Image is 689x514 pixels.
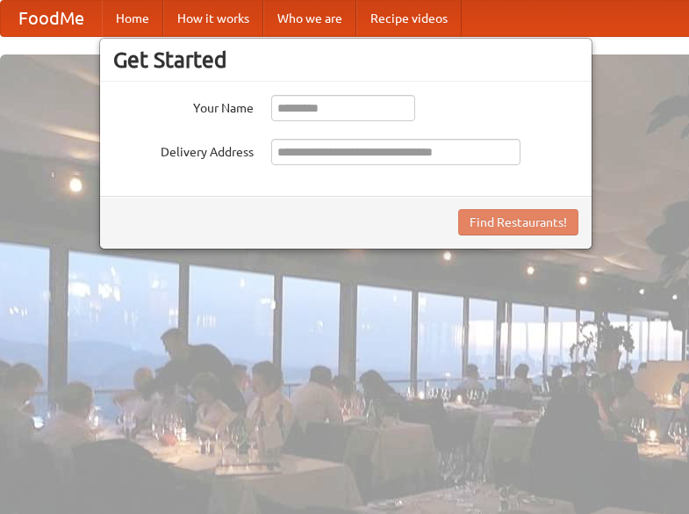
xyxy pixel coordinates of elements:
[102,1,163,36] a: Home
[356,1,462,36] a: Recipe videos
[113,95,254,117] label: Your Name
[113,139,254,161] label: Delivery Address
[1,1,102,36] a: FoodMe
[113,47,578,73] h3: Get Started
[163,1,263,36] a: How it works
[263,1,356,36] a: Who we are
[458,209,578,235] button: Find Restaurants!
